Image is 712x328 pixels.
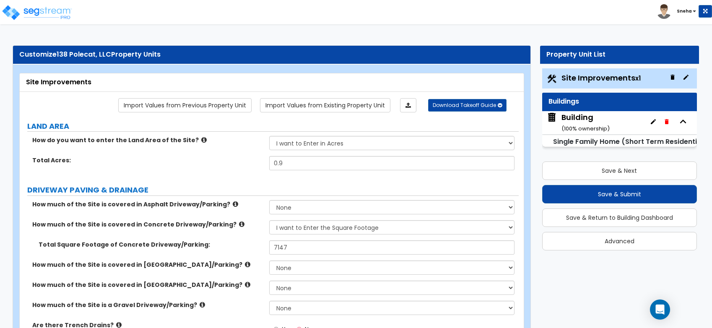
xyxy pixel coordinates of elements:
button: Advanced [542,232,697,250]
img: avatar.png [657,4,671,19]
div: Property Unit List [546,50,693,60]
div: Buildings [548,97,691,107]
i: click for more info! [200,302,205,308]
img: Construction.png [546,73,557,84]
div: Customize Property Units [19,50,524,60]
div: Building [561,112,610,133]
button: Save & Submit [542,185,697,203]
a: Import the dynamic attributes value through Excel sheet [400,98,416,112]
label: Total Square Footage of Concrete Driveway/Parking: [39,240,263,249]
a: Import the dynamic attribute values from previous properties. [118,98,252,112]
button: Save & Return to Building Dashboard [542,208,697,227]
small: ( 100 % ownership) [561,125,610,133]
a: Import the dynamic attribute values from existing properties. [260,98,390,112]
label: How do you want to enter the Land Area of the Site? [32,136,263,144]
span: Download Takeoff Guide [433,102,496,109]
i: click for more info! [239,221,244,227]
small: x1 [635,74,641,83]
span: Building [546,112,610,133]
button: Save & Next [542,161,697,180]
label: Total Acres: [32,156,263,164]
i: click for more info! [245,281,250,288]
i: click for more info! [233,201,238,207]
span: 138 Polecat, LLC [57,49,111,59]
div: Open Intercom Messenger [650,299,670,320]
label: How much of the Site is covered in Asphalt Driveway/Parking? [32,200,263,208]
label: DRIVEWAY PAVING & DRAINAGE [27,185,519,195]
img: building.svg [546,112,557,123]
i: click for more info! [201,137,207,143]
label: LAND AREA [27,121,519,132]
img: logo_pro_r.png [1,4,73,21]
i: click for more info! [116,322,122,328]
label: How much of the Site is covered in [GEOGRAPHIC_DATA]/Parking? [32,260,263,269]
label: How much of the Site is covered in [GEOGRAPHIC_DATA]/Parking? [32,281,263,289]
button: Download Takeoff Guide [428,99,507,112]
b: Sneha [677,8,692,14]
i: click for more info! [245,261,250,268]
label: How much of the Site is a Gravel Driveway/Parking? [32,301,263,309]
div: Site Improvements [26,78,517,87]
span: Site Improvements [561,73,641,83]
label: How much of the Site is covered in Concrete Driveway/Parking? [32,220,263,229]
